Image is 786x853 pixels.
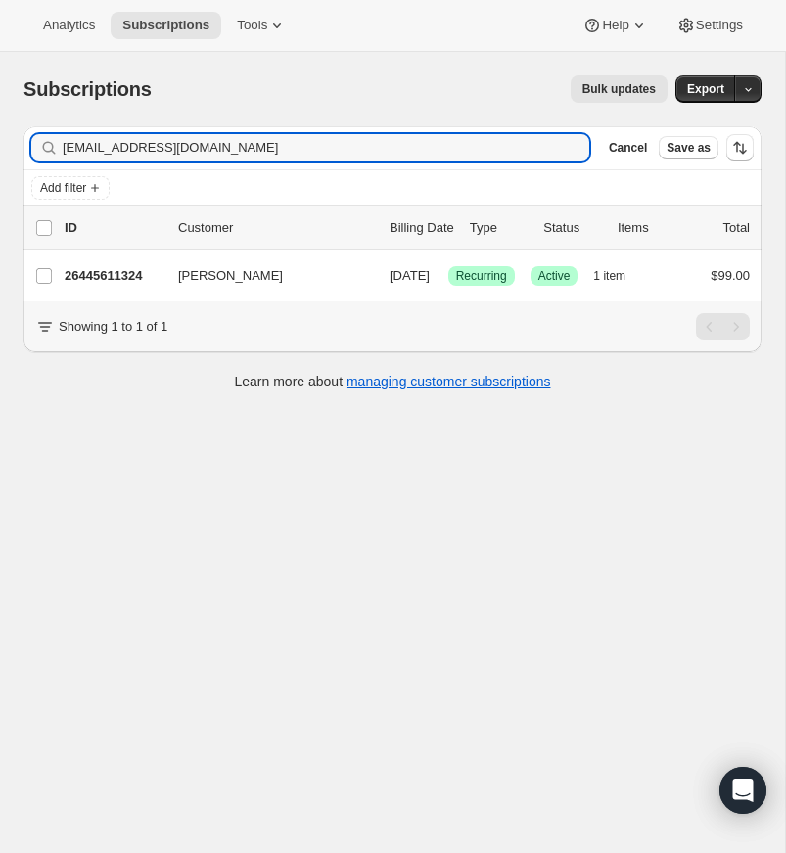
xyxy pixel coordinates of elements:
[390,218,454,238] p: Billing Date
[659,136,718,159] button: Save as
[65,262,750,290] div: 26445611324[PERSON_NAME][DATE]SuccessRecurringSuccessActive1 item$99.00
[65,218,162,238] p: ID
[711,268,750,283] span: $99.00
[40,180,86,196] span: Add filter
[456,268,507,284] span: Recurring
[31,176,110,200] button: Add filter
[470,218,529,238] div: Type
[602,18,628,33] span: Help
[582,81,656,97] span: Bulk updates
[543,218,602,238] p: Status
[225,12,299,39] button: Tools
[237,18,267,33] span: Tools
[726,134,754,161] button: Sort the results
[31,12,107,39] button: Analytics
[235,372,551,391] p: Learn more about
[675,75,736,103] button: Export
[178,266,283,286] span: [PERSON_NAME]
[347,374,551,389] a: managing customer subscriptions
[65,218,750,238] div: IDCustomerBilling DateTypeStatusItemsTotal
[593,268,625,284] span: 1 item
[65,266,162,286] p: 26445611324
[43,18,95,33] span: Analytics
[23,78,152,100] span: Subscriptions
[593,262,647,290] button: 1 item
[166,260,362,292] button: [PERSON_NAME]
[719,767,766,814] div: Open Intercom Messenger
[63,134,589,161] input: Filter subscribers
[111,12,221,39] button: Subscriptions
[696,18,743,33] span: Settings
[665,12,755,39] button: Settings
[571,12,660,39] button: Help
[618,218,676,238] div: Items
[390,268,430,283] span: [DATE]
[696,313,750,340] nav: Pagination
[122,18,209,33] span: Subscriptions
[609,140,647,156] span: Cancel
[667,140,711,156] span: Save as
[571,75,668,103] button: Bulk updates
[601,136,655,159] button: Cancel
[59,317,167,337] p: Showing 1 to 1 of 1
[723,218,750,238] p: Total
[687,81,724,97] span: Export
[178,218,374,238] p: Customer
[538,268,571,284] span: Active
